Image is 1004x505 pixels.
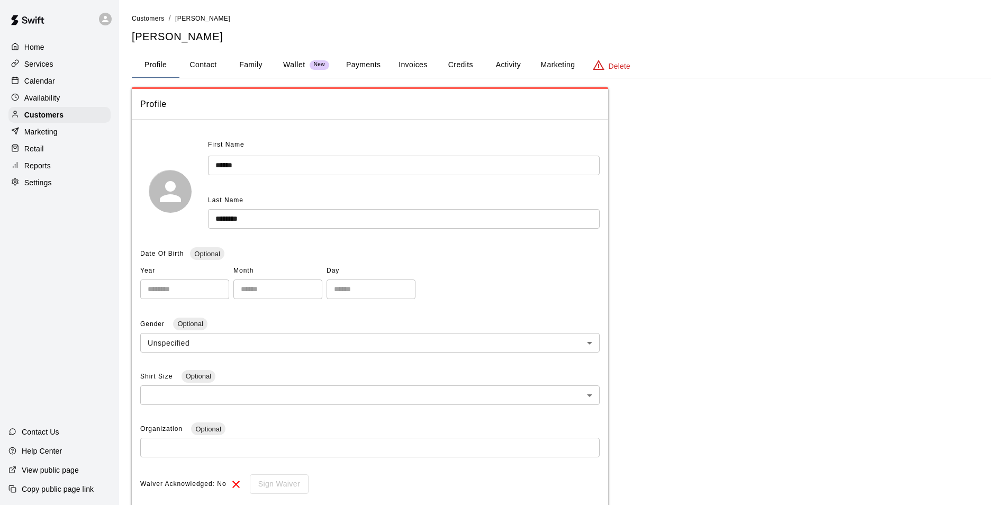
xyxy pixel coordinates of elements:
a: Marketing [8,124,111,140]
button: Contact [179,52,227,78]
div: basic tabs example [132,52,991,78]
p: Contact Us [22,427,59,437]
span: Shirt Size [140,373,175,380]
a: Retail [8,141,111,157]
a: Settings [8,175,111,191]
button: Profile [132,52,179,78]
span: Waiver Acknowledged: No [140,476,227,493]
nav: breadcrumb [132,13,991,24]
p: View public page [22,465,79,475]
span: Date Of Birth [140,250,184,257]
button: Marketing [532,52,583,78]
span: Gender [140,320,167,328]
a: Services [8,56,111,72]
a: Availability [8,90,111,106]
span: Month [233,263,322,279]
button: Invoices [389,52,437,78]
button: Payments [338,52,389,78]
p: Copy public page link [22,484,94,494]
button: Family [227,52,275,78]
p: Marketing [24,127,58,137]
p: Availability [24,93,60,103]
p: Services [24,59,53,69]
span: First Name [208,137,245,154]
p: Reports [24,160,51,171]
p: Retail [24,143,44,154]
button: Activity [484,52,532,78]
button: Credits [437,52,484,78]
span: Optional [191,425,225,433]
span: Day [327,263,415,279]
p: Wallet [283,59,305,70]
li: / [169,13,171,24]
span: Optional [190,250,224,258]
a: Home [8,39,111,55]
a: Reports [8,158,111,174]
a: Customers [8,107,111,123]
a: Customers [132,14,165,22]
span: Last Name [208,196,243,204]
p: Calendar [24,76,55,86]
h5: [PERSON_NAME] [132,30,991,44]
span: Customers [132,15,165,22]
span: New [310,61,329,68]
p: Settings [24,177,52,188]
p: Customers [24,110,64,120]
span: Optional [182,372,215,380]
p: Delete [609,61,630,71]
span: Organization [140,425,185,432]
div: Unspecified [140,333,600,353]
p: Help Center [22,446,62,456]
span: Profile [140,97,600,111]
span: Optional [173,320,207,328]
a: Calendar [8,73,111,89]
span: [PERSON_NAME] [175,15,230,22]
p: Home [24,42,44,52]
div: To sign waivers in admin, this feature must be enabled in general settings [242,474,309,494]
span: Year [140,263,229,279]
